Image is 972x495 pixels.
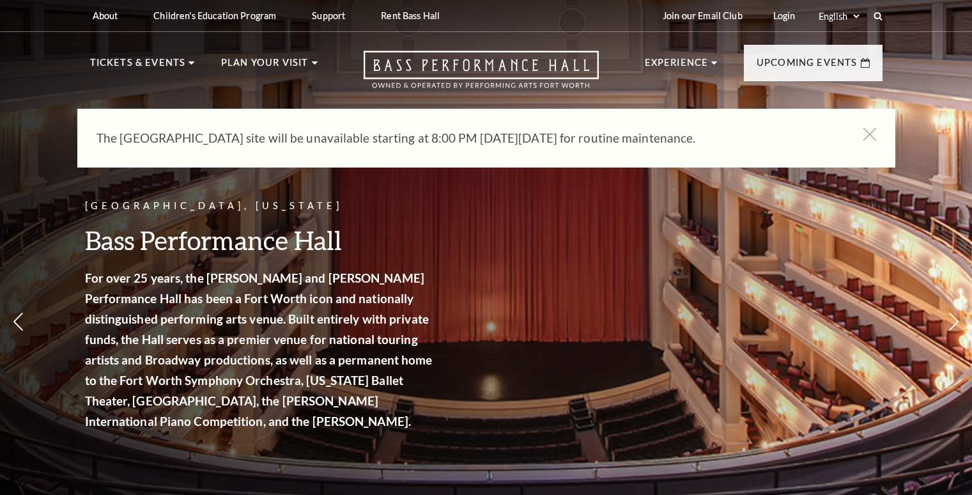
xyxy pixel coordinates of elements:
[645,55,709,78] p: Experience
[153,10,276,21] p: Children's Education Program
[312,10,345,21] p: Support
[85,198,436,214] p: [GEOGRAPHIC_DATA], [US_STATE]
[381,10,440,21] p: Rent Bass Hall
[85,271,433,428] strong: For over 25 years, the [PERSON_NAME] and [PERSON_NAME] Performance Hall has been a Fort Worth ico...
[85,224,436,256] h3: Bass Performance Hall
[816,10,861,22] select: Select:
[757,55,858,78] p: Upcoming Events
[96,128,838,148] p: The [GEOGRAPHIC_DATA] site will be unavailable starting at 8:00 PM [DATE][DATE] for routine maint...
[90,55,186,78] p: Tickets & Events
[93,10,118,21] p: About
[221,55,309,78] p: Plan Your Visit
